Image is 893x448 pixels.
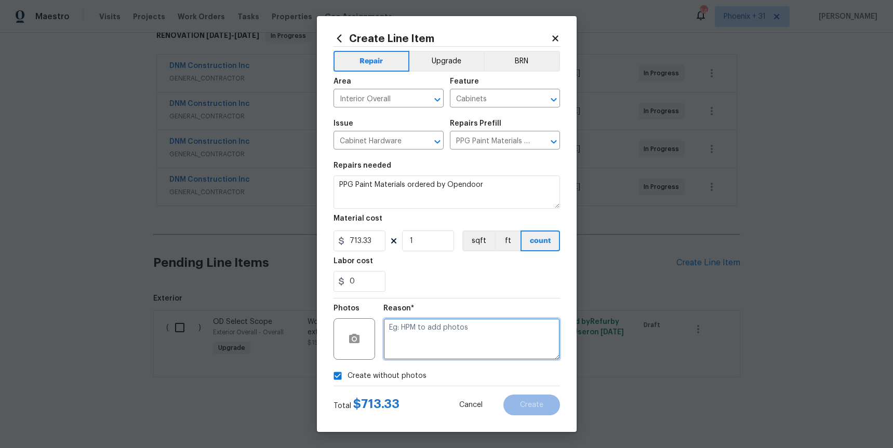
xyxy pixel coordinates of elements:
h5: Reason* [383,305,414,312]
button: Upgrade [409,51,484,72]
button: Open [430,92,445,107]
span: $ 713.33 [353,398,399,410]
button: ft [495,230,521,251]
button: BRN [484,51,560,72]
h5: Feature [450,78,479,85]
h5: Labor cost [334,257,373,265]
button: Cancel [443,395,499,415]
h5: Repairs Prefill [450,120,501,127]
button: Open [430,134,445,149]
span: Create [520,401,543,409]
button: Repair [334,51,410,72]
button: Open [547,92,561,107]
h5: Material cost [334,215,382,222]
button: sqft [462,230,495,251]
h5: Photos [334,305,359,312]
textarea: PPG Paint Materials ordered by Opendoor [334,175,560,209]
h5: Repairs needed [334,162,391,169]
button: Create [503,395,560,415]
h5: Issue [334,120,353,127]
h5: Area [334,78,351,85]
button: Open [547,134,561,149]
h2: Create Line Item [334,33,551,44]
button: count [521,230,560,251]
span: Create without photos [348,371,426,382]
span: Cancel [459,401,483,409]
div: Total [334,399,399,411]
